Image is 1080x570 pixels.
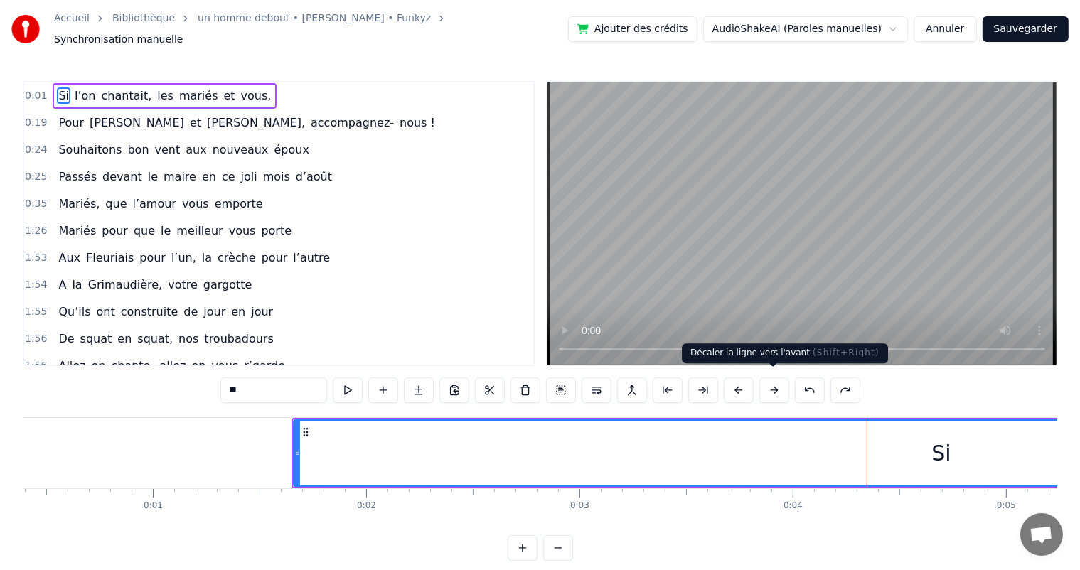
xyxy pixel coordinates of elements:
span: 0:01 [25,89,47,103]
div: 0:02 [357,500,376,512]
span: Qu’ils [57,303,92,320]
span: l’on [73,87,97,104]
span: vous [210,357,240,374]
span: d’août [294,168,333,185]
span: l’autre [292,249,331,266]
span: chante, [109,357,155,374]
span: Mariés, [57,195,101,212]
span: accompagnez- [309,114,395,131]
span: meilleur [175,222,224,239]
span: r’garde [242,357,287,374]
span: Aux [57,249,82,266]
span: chantait, [100,87,154,104]
span: et [188,114,203,131]
span: De [57,330,75,347]
span: on [90,357,107,374]
button: Ajouter des crédits [568,16,697,42]
span: aux [184,141,208,158]
span: 1:26 [25,224,47,238]
span: Synchronisation manuelle [54,33,183,47]
a: Ouvrir le chat [1020,513,1063,556]
span: ont [95,303,117,320]
span: crèche [216,249,257,266]
span: et [223,87,237,104]
span: troubadours [203,330,274,347]
a: un homme debout • [PERSON_NAME] • Funkyz [198,11,431,26]
span: ce [220,168,237,185]
a: Bibliothèque [112,11,175,26]
span: 0:35 [25,197,47,211]
span: que [132,222,156,239]
span: que [104,195,128,212]
button: Annuler [914,16,976,42]
button: Sauvegarder [983,16,1069,42]
span: nos [177,330,200,347]
span: gargotte [202,276,254,293]
div: 0:04 [784,500,803,512]
span: vous [181,195,210,212]
span: en [230,303,247,320]
span: jour [202,303,227,320]
span: squat, [136,330,174,347]
span: devant [101,168,144,185]
span: 1:55 [25,305,47,319]
span: vous [228,222,257,239]
span: Mariés [57,222,97,239]
span: l’amour [132,195,178,212]
div: 0:03 [570,500,589,512]
span: nous ! [398,114,437,131]
span: A [57,276,68,293]
div: Décaler la ligne vers l'avant [682,343,888,363]
span: on [191,357,208,374]
span: la [201,249,213,266]
span: construite [119,303,180,320]
span: 1:56 [25,359,47,373]
span: emporte [213,195,264,212]
span: Allez [57,357,87,374]
nav: breadcrumb [54,11,568,47]
div: 0:05 [997,500,1016,512]
span: 1:53 [25,251,47,265]
img: youka [11,15,40,43]
span: en [201,168,218,185]
span: pour [100,222,129,239]
span: le [146,168,159,185]
span: pour [260,249,289,266]
div: Si [931,437,951,469]
span: 0:25 [25,170,47,184]
span: mariés [178,87,220,104]
span: porte [260,222,293,239]
span: bon [126,141,150,158]
span: mois [262,168,292,185]
span: époux [273,141,311,158]
a: Accueil [54,11,90,26]
span: ( Shift+Right ) [813,348,879,357]
span: de [182,303,199,320]
div: 0:01 [144,500,163,512]
span: l’un, [170,249,198,266]
span: 1:56 [25,332,47,346]
span: Pour [57,114,85,131]
span: votre [166,276,199,293]
span: le [159,222,172,239]
span: allez [159,357,188,374]
span: maire [162,168,198,185]
span: Souhaitons [57,141,123,158]
span: 1:54 [25,278,47,292]
span: Passés [57,168,98,185]
span: squat [79,330,114,347]
span: [PERSON_NAME] [88,114,186,131]
span: jour [250,303,274,320]
span: [PERSON_NAME], [205,114,306,131]
span: pour [138,249,167,266]
span: vent [154,141,182,158]
span: les [156,87,175,104]
span: Grimaudière, [87,276,164,293]
span: Fleuriais [85,249,135,266]
span: 0:24 [25,143,47,157]
span: vous, [240,87,273,104]
span: Si [57,87,70,104]
span: en [116,330,133,347]
span: la [70,276,83,293]
span: joli [240,168,259,185]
